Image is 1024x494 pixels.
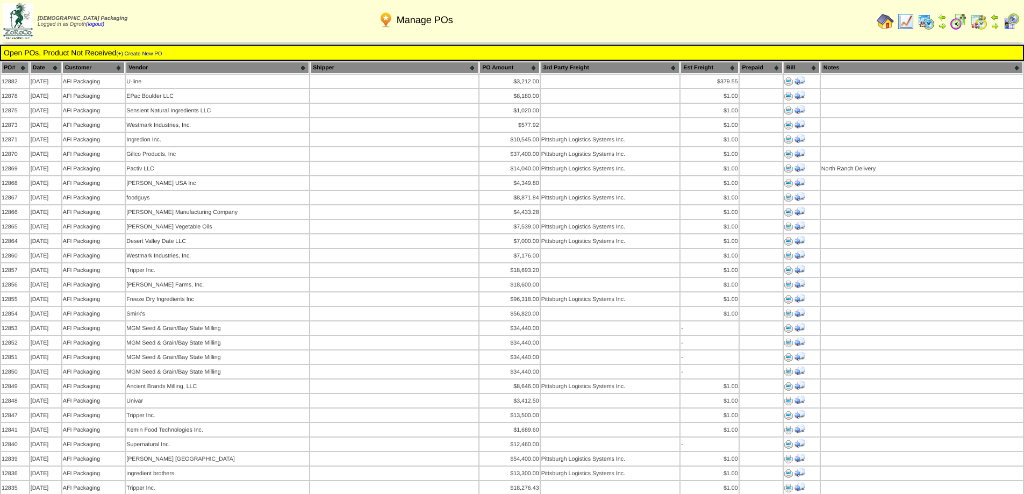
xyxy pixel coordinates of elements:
[794,307,805,318] img: Print Receiving Document
[681,311,737,317] div: $1.00
[681,137,737,143] div: $1.00
[1,205,29,219] td: 12866
[3,3,33,39] img: zoroco-logo-small.webp
[480,441,539,448] div: $12,460.00
[1,75,29,88] td: 12882
[62,365,125,378] td: AFI Packaging
[480,485,539,491] div: $18,276.43
[30,205,61,219] td: [DATE]
[1,452,29,466] td: 12839
[681,427,737,433] div: $1.00
[126,263,309,277] td: Tripper Inc.
[794,133,805,144] img: Print Receiving Document
[62,220,125,233] td: AFI Packaging
[1,176,29,190] td: 12868
[794,395,805,405] img: Print Receiving Document
[784,295,793,304] img: Print
[681,78,737,85] div: $379.55
[991,22,999,30] img: arrowright.gif
[126,467,309,480] td: ingredient brothers
[950,13,967,30] img: calendarblend.gif
[794,337,805,347] img: Print Receiving Document
[126,118,309,132] td: Westmark Industries, Inc.
[681,412,737,419] div: $1.00
[116,51,162,57] a: (+) Create New PO
[541,62,680,74] th: 3rd Party Freight
[784,339,793,347] img: Print
[1,104,29,117] td: 12875
[1,89,29,103] td: 12878
[62,438,125,451] td: AFI Packaging
[1,350,29,364] td: 12851
[784,164,793,173] img: Print
[480,195,539,201] div: $8,871.84
[126,336,309,349] td: MGM Seed & Grain/Bay State Milling
[794,162,805,173] img: Print Receiving Document
[541,133,680,146] td: Pittsburgh Logistics Systems Inc.
[681,267,737,274] div: $1.00
[794,366,805,376] img: Print Receiving Document
[784,194,793,202] img: Print
[480,238,539,245] div: $7,000.00
[30,307,61,320] td: [DATE]
[681,336,738,349] td: -
[784,281,793,289] img: Print
[62,191,125,204] td: AFI Packaging
[938,22,947,30] img: arrowright.gif
[794,322,805,333] img: Print Receiving Document
[1,321,29,335] td: 12853
[681,108,737,114] div: $1.00
[480,296,539,303] div: $96,318.00
[918,13,935,30] img: calendarprod.gif
[681,350,738,364] td: -
[1,467,29,480] td: 12836
[62,380,125,393] td: AFI Packaging
[541,162,680,175] td: Pittsburgh Logistics Systems Inc.
[126,423,309,436] td: Kemin Food Technologies Inc.
[784,179,793,188] img: Print
[740,62,783,74] th: Prepaid
[126,409,309,422] td: Tripper Inc.
[62,278,125,291] td: AFI Packaging
[541,467,680,480] td: Pittsburgh Logistics Systems Inc.
[877,13,894,30] img: home.gif
[126,205,309,219] td: [PERSON_NAME] Manufacturing Company
[126,278,309,291] td: [PERSON_NAME] Farms, Inc.
[126,62,309,74] th: Vendor
[30,62,61,74] th: Date
[62,249,125,262] td: AFI Packaging
[784,135,793,144] img: Print
[126,438,309,451] td: Supernatural Inc.
[681,224,737,230] div: $1.00
[794,278,805,289] img: Print Receiving Document
[30,350,61,364] td: [DATE]
[1,263,29,277] td: 12857
[794,104,805,115] img: Print Receiving Document
[794,75,805,86] img: Print Receiving Document
[681,365,738,378] td: -
[784,121,793,130] img: Print
[62,452,125,466] td: AFI Packaging
[784,106,793,115] img: Print
[86,22,104,27] a: (logout)
[784,353,793,362] img: Print
[1,191,29,204] td: 12867
[62,75,125,88] td: AFI Packaging
[794,119,805,130] img: Print Receiving Document
[1,234,29,248] td: 12864
[784,382,793,391] img: Print
[1,278,29,291] td: 12856
[38,16,127,22] span: [DEMOGRAPHIC_DATA] Packaging
[62,292,125,306] td: AFI Packaging
[541,380,680,393] td: Pittsburgh Logistics Systems Inc.
[1,336,29,349] td: 12852
[30,292,61,306] td: [DATE]
[62,176,125,190] td: AFI Packaging
[480,383,539,390] div: $8,646.00
[681,122,737,128] div: $1.00
[30,147,61,161] td: [DATE]
[480,456,539,462] div: $54,400.00
[681,282,737,288] div: $1.00
[1,118,29,132] td: 12873
[480,325,539,332] div: $34,440.00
